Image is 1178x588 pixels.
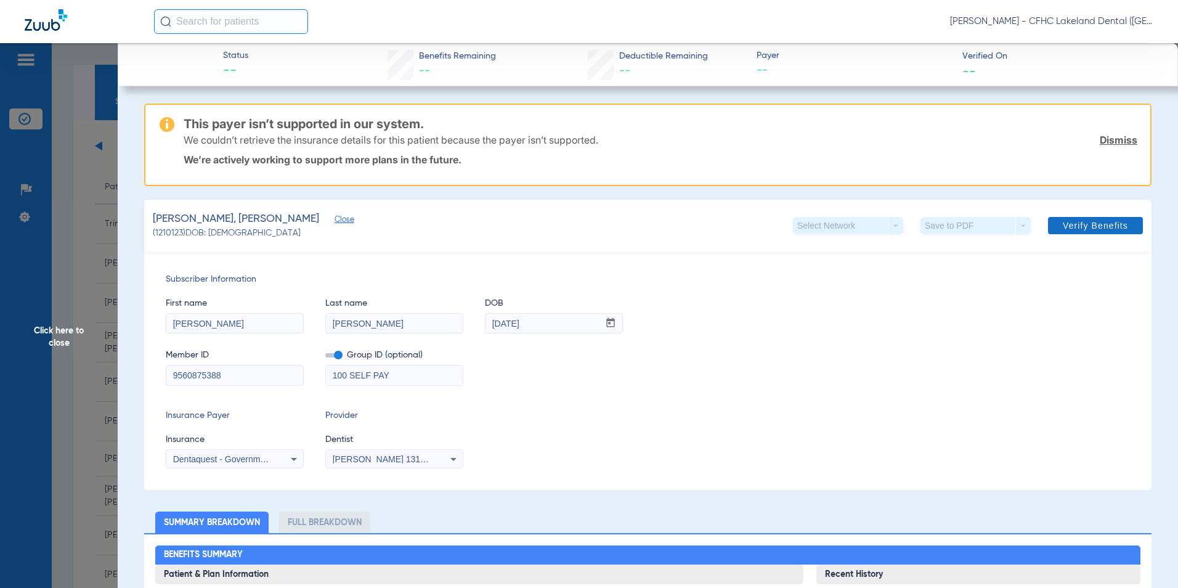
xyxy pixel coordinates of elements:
span: Insurance Payer [166,409,304,422]
img: warning-icon [160,117,174,132]
span: Subscriber Information [166,273,1130,286]
span: Member ID [166,349,304,362]
li: Full Breakdown [279,512,370,533]
span: Verify Benefits [1063,221,1128,231]
span: -- [619,65,630,76]
p: We’re actively working to support more plans in the future. [184,153,1137,166]
span: Dentist [325,433,463,446]
span: Deductible Remaining [619,50,708,63]
span: Last name [325,297,463,310]
span: Benefits Remaining [419,50,496,63]
span: Provider [325,409,463,422]
span: Payer [757,49,952,62]
iframe: Chat Widget [1116,529,1178,588]
h3: This payer isn’t supported in our system. [184,118,1137,130]
input: Search for patients [154,9,308,34]
span: -- [223,63,248,80]
span: Status [223,49,248,62]
span: [PERSON_NAME] 1316333230 [333,454,454,464]
img: Search Icon [160,16,171,27]
h2: Benefits Summary [155,545,1141,565]
span: (1210123) DOB: [DEMOGRAPHIC_DATA] [153,227,301,240]
span: Group ID (optional) [325,349,463,362]
img: Zuub Logo [25,9,67,31]
button: Open calendar [599,314,623,333]
span: -- [962,64,976,77]
h3: Recent History [816,565,1140,584]
span: -- [419,65,430,76]
span: First name [166,297,304,310]
button: Verify Benefits [1048,217,1143,234]
span: DOB [485,297,623,310]
span: Close [335,215,346,227]
span: Insurance [166,433,304,446]
li: Summary Breakdown [155,512,269,533]
span: [PERSON_NAME], [PERSON_NAME] [153,211,319,227]
span: Dentaquest - Government [173,454,272,464]
p: We couldn’t retrieve the insurance details for this patient because the payer isn’t supported. [184,134,598,146]
a: Dismiss [1100,134,1137,146]
span: Verified On [962,50,1158,63]
span: -- [757,63,952,78]
span: [PERSON_NAME] - CFHC Lakeland Dental ([GEOGRAPHIC_DATA]) [950,15,1153,28]
h3: Patient & Plan Information [155,565,804,584]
